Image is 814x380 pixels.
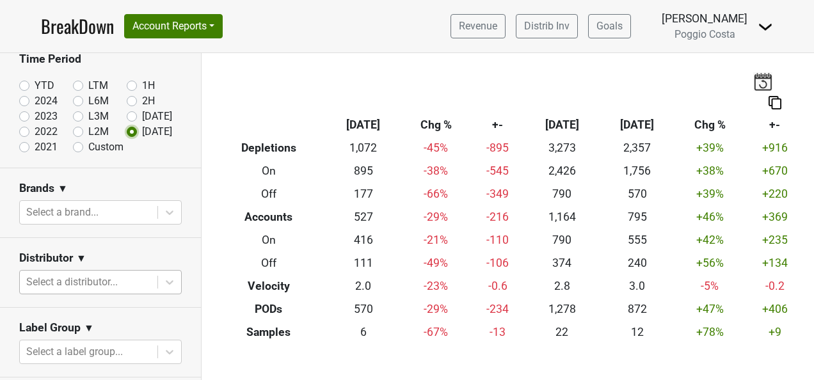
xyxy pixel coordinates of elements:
[88,109,109,124] label: L3M
[211,160,326,183] th: On
[525,160,600,183] td: 2,426
[745,114,804,137] th: +-
[401,114,471,137] th: Chg %
[326,206,401,229] td: 527
[600,137,674,160] td: 2,357
[211,137,326,160] th: Depletions
[525,274,600,297] td: 2.8
[674,251,745,274] td: +56 %
[600,183,674,206] td: 570
[471,114,525,137] th: +-
[600,321,674,344] td: 12
[41,13,114,40] a: BreakDown
[674,229,745,252] td: +42 %
[769,96,781,109] img: Copy to clipboard
[471,321,525,344] td: -13
[211,321,326,344] th: Samples
[758,19,773,35] img: Dropdown Menu
[745,183,804,206] td: +220
[326,160,401,183] td: 895
[525,321,600,344] td: 22
[525,251,600,274] td: 374
[471,229,525,252] td: -110
[211,206,326,229] th: Accounts
[674,274,745,297] td: -5 %
[674,206,745,229] td: +46 %
[326,114,401,137] th: [DATE]
[401,274,471,297] td: -23 %
[19,52,182,66] h3: Time Period
[600,274,674,297] td: 3.0
[471,251,525,274] td: -106
[662,10,747,27] div: [PERSON_NAME]
[35,139,58,155] label: 2021
[745,297,804,321] td: +406
[471,183,525,206] td: -349
[211,229,326,252] th: On
[674,321,745,344] td: +78 %
[600,229,674,252] td: 555
[84,321,94,336] span: ▼
[525,297,600,321] td: 1,278
[745,206,804,229] td: +369
[401,229,471,252] td: -21 %
[471,137,525,160] td: -895
[588,14,631,38] a: Goals
[35,78,54,93] label: YTD
[674,137,745,160] td: +39 %
[211,274,326,297] th: Velocity
[401,251,471,274] td: -49 %
[326,274,401,297] td: 2.0
[745,229,804,252] td: +235
[124,14,223,38] button: Account Reports
[525,206,600,229] td: 1,164
[88,124,109,139] label: L2M
[525,183,600,206] td: 790
[326,229,401,252] td: 416
[745,137,804,160] td: +916
[745,160,804,183] td: +670
[401,160,471,183] td: -38 %
[600,251,674,274] td: 240
[674,28,735,40] span: Poggio Costa
[326,297,401,321] td: 570
[326,183,401,206] td: 177
[600,297,674,321] td: 872
[600,206,674,229] td: 795
[471,206,525,229] td: -216
[674,297,745,321] td: +47 %
[35,109,58,124] label: 2023
[674,183,745,206] td: +39 %
[471,274,525,297] td: -0.6
[142,78,155,93] label: 1H
[525,229,600,252] td: 790
[326,251,401,274] td: 111
[745,274,804,297] td: -0.2
[674,114,745,137] th: Chg %
[326,321,401,344] td: 6
[401,183,471,206] td: -66 %
[600,114,674,137] th: [DATE]
[525,137,600,160] td: 3,273
[76,251,86,266] span: ▼
[471,297,525,321] td: -234
[142,93,155,109] label: 2H
[211,251,326,274] th: Off
[600,160,674,183] td: 1,756
[19,321,81,335] h3: Label Group
[142,124,172,139] label: [DATE]
[674,160,745,183] td: +38 %
[88,139,124,155] label: Custom
[35,93,58,109] label: 2024
[516,14,578,38] a: Distrib Inv
[745,251,804,274] td: +134
[142,109,172,124] label: [DATE]
[401,137,471,160] td: -45 %
[58,181,68,196] span: ▼
[401,321,471,344] td: -67 %
[211,297,326,321] th: PODs
[401,206,471,229] td: -29 %
[211,183,326,206] th: Off
[19,251,73,265] h3: Distributor
[19,182,54,195] h3: Brands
